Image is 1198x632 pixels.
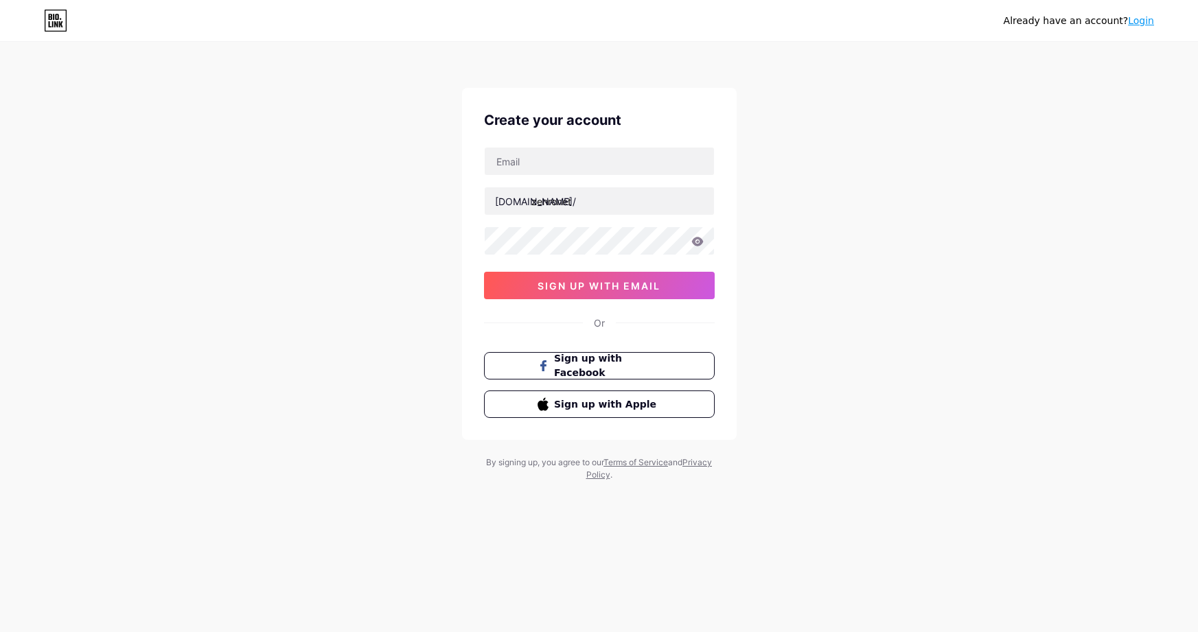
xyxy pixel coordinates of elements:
div: By signing up, you agree to our and . [483,456,716,481]
a: Terms of Service [603,457,668,467]
span: sign up with email [538,280,660,292]
div: Create your account [484,110,715,130]
div: [DOMAIN_NAME]/ [495,194,576,209]
input: Email [485,148,714,175]
button: Sign up with Apple [484,390,715,418]
a: Login [1128,15,1154,26]
span: Sign up with Facebook [554,351,660,380]
button: sign up with email [484,272,715,299]
input: username [485,187,714,215]
span: Sign up with Apple [554,397,660,412]
button: Sign up with Facebook [484,352,715,379]
div: Already have an account? [1004,14,1154,28]
div: Or [594,316,605,330]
